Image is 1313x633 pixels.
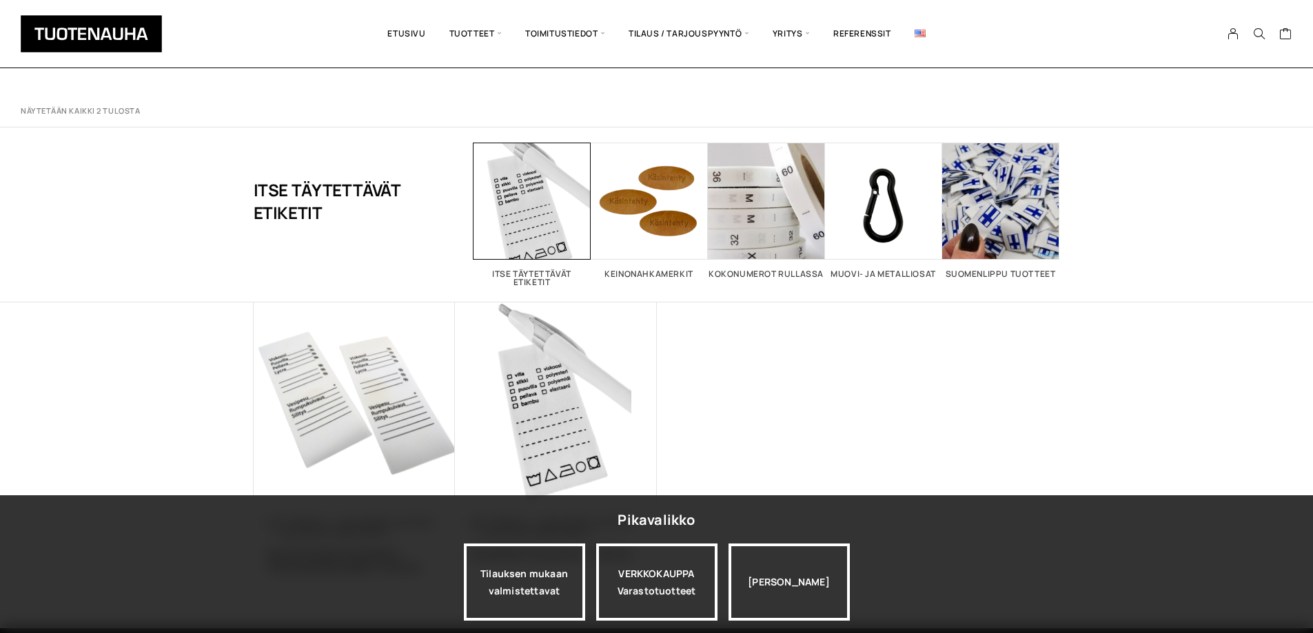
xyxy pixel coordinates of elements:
button: Search [1246,28,1272,40]
a: VERKKOKAUPPAVarastotuotteet [596,543,717,621]
a: My Account [1220,28,1247,40]
span: Yritys [761,10,822,57]
h2: Suomenlippu tuotteet [942,270,1059,278]
a: Referenssit [822,10,903,57]
div: [PERSON_NAME] [729,543,850,621]
h1: Itse täytettävät etiketit [254,143,405,260]
a: Visit product category Muovi- ja metalliosat [825,143,942,278]
h2: Keinonahkamerkit [591,270,708,278]
p: Näytetään kaikki 2 tulosta [21,106,140,116]
div: Pikavalikko [618,508,695,532]
a: Visit product category Keinonahkamerkit [591,143,708,278]
a: Etusivu [376,10,437,57]
a: Visit product category Kokonumerot rullassa [708,143,825,278]
a: Visit product category Suomenlippu tuotteet [942,143,1059,278]
h2: Muovi- ja metalliosat [825,270,942,278]
h2: Itse täytettävät etiketit [474,270,591,287]
div: VERKKOKAUPPA Varastotuotteet [596,543,717,621]
a: Visit product category Itse täytettävät etiketit [474,143,591,287]
h2: Kokonumerot rullassa [708,270,825,278]
span: Toimitustiedot [513,10,617,57]
span: Tuotteet [438,10,513,57]
a: Cart [1279,27,1292,43]
span: Tilaus / Tarjouspyyntö [617,10,761,57]
a: Tilauksen mukaan valmistettavat [464,543,585,621]
img: English [915,30,926,37]
img: Tuotenauha Oy [21,15,162,52]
